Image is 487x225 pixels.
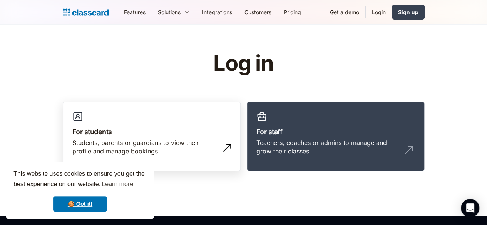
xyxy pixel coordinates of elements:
[53,196,107,212] a: dismiss cookie message
[121,52,366,75] h1: Log in
[6,162,154,219] div: cookieconsent
[72,127,231,137] h3: For students
[100,178,134,190] a: learn more about cookies
[63,7,109,18] a: Logo
[72,138,216,156] div: Students, parents or guardians to view their profile and manage bookings
[13,169,147,190] span: This website uses cookies to ensure you get the best experience on our website.
[152,3,196,21] div: Solutions
[118,3,152,21] a: Features
[324,3,365,21] a: Get a demo
[398,8,418,16] div: Sign up
[461,199,479,217] div: Open Intercom Messenger
[278,3,307,21] a: Pricing
[196,3,238,21] a: Integrations
[238,3,278,21] a: Customers
[366,3,392,21] a: Login
[158,8,181,16] div: Solutions
[256,127,415,137] h3: For staff
[256,138,400,156] div: Teachers, coaches or admins to manage and grow their classes
[392,5,425,20] a: Sign up
[247,102,425,172] a: For staffTeachers, coaches or admins to manage and grow their classes
[63,102,241,172] a: For studentsStudents, parents or guardians to view their profile and manage bookings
